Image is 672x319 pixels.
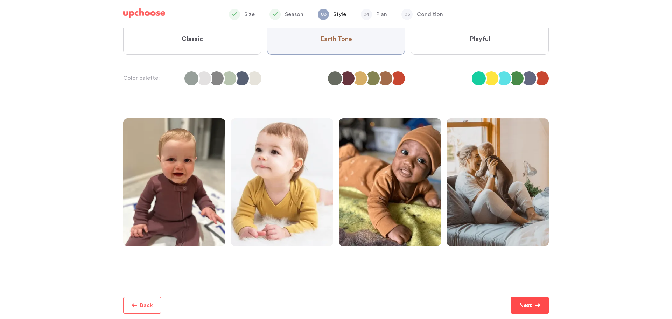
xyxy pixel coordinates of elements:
[318,9,329,20] span: 03
[244,10,255,19] p: Size
[519,301,532,310] p: Next
[376,10,387,19] p: Plan
[123,297,161,314] button: Back
[333,10,346,19] p: Style
[417,10,443,19] p: Condition
[470,35,490,43] span: Playful
[182,35,203,43] span: Classic
[511,297,549,314] button: Next
[320,35,352,43] span: Earth Tone
[140,301,153,310] p: Back
[123,8,165,21] a: UpChoose
[401,9,413,20] span: 05
[361,9,372,20] span: 04
[123,8,165,18] img: UpChoose
[285,10,303,19] p: Season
